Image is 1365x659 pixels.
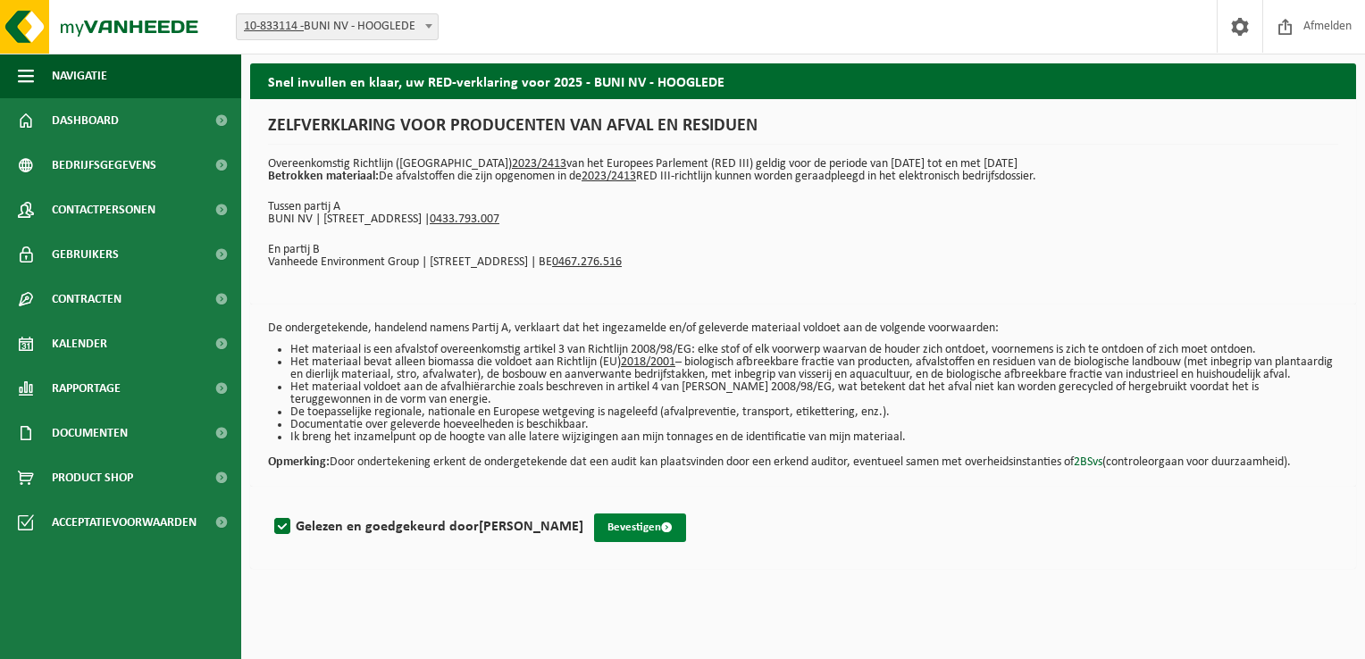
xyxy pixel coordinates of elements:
[552,255,622,269] tcxspan: Call 0467.276.516 via 3CX
[268,158,1338,183] p: Overeenkomstig Richtlijn ([GEOGRAPHIC_DATA]) van het Europees Parlement (RED III) geldig voor de ...
[582,170,636,183] tcxspan: Call 2023/2413 via 3CX
[268,244,1338,256] p: En partij B
[268,213,1338,226] p: BUNI NV | [STREET_ADDRESS] |
[290,344,1338,356] li: Het materiaal is een afvalstof overeenkomstig artikel 3 van Richtlijn 2008/98/EG: elke stof of el...
[250,63,1356,98] h2: Snel invullen en klaar, uw RED-verklaring voor 2025 - BUNI NV - HOOGLEDE
[594,513,686,542] button: Bevestigen
[52,54,107,98] span: Navigatie
[512,157,566,171] tcxspan: Call 2023/2413 via 3CX
[52,98,119,143] span: Dashboard
[268,170,379,183] strong: Betrokken materiaal:
[271,513,583,540] label: Gelezen en goedgekeurd door
[430,213,499,226] tcxspan: Call 0433.793.007 via 3CX
[268,322,1338,335] p: De ondergetekende, handelend namens Partij A, verklaart dat het ingezamelde en/of geleverde mater...
[1074,455,1102,469] a: 2BSvs
[52,143,156,188] span: Bedrijfsgegevens
[52,455,133,500] span: Product Shop
[52,277,121,321] span: Contracten
[236,13,439,40] span: 10-833114 - BUNI NV - HOOGLEDE
[52,411,128,455] span: Documenten
[290,381,1338,406] li: Het materiaal voldoet aan de afvalhiërarchie zoals beschreven in artikel 4 van [PERSON_NAME] 2008...
[52,188,155,232] span: Contactpersonen
[268,117,1338,145] h1: ZELFVERKLARING VOOR PRODUCENTEN VAN AFVAL EN RESIDUEN
[621,355,675,369] tcxspan: Call 2018/2001 via 3CX
[268,444,1338,469] p: Door ondertekening erkent de ondergetekende dat een audit kan plaatsvinden door een erkend audito...
[52,232,119,277] span: Gebruikers
[479,520,583,534] strong: [PERSON_NAME]
[237,14,438,39] span: 10-833114 - BUNI NV - HOOGLEDE
[290,431,1338,444] li: Ik breng het inzamelpunt op de hoogte van alle latere wijzigingen aan mijn tonnages en de identif...
[290,356,1338,381] li: Het materiaal bevat alleen biomassa die voldoet aan Richtlijn (EU) – biologisch afbreekbare fract...
[290,406,1338,419] li: De toepasselijke regionale, nationale en Europese wetgeving is nageleefd (afvalpreventie, transpo...
[52,366,121,411] span: Rapportage
[268,455,330,469] strong: Opmerking:
[52,321,107,366] span: Kalender
[244,20,304,33] tcxspan: Call 10-833114 - via 3CX
[268,256,1338,269] p: Vanheede Environment Group | [STREET_ADDRESS] | BE
[290,419,1338,431] li: Documentatie over geleverde hoeveelheden is beschikbaar.
[268,201,1338,213] p: Tussen partij A
[52,500,197,545] span: Acceptatievoorwaarden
